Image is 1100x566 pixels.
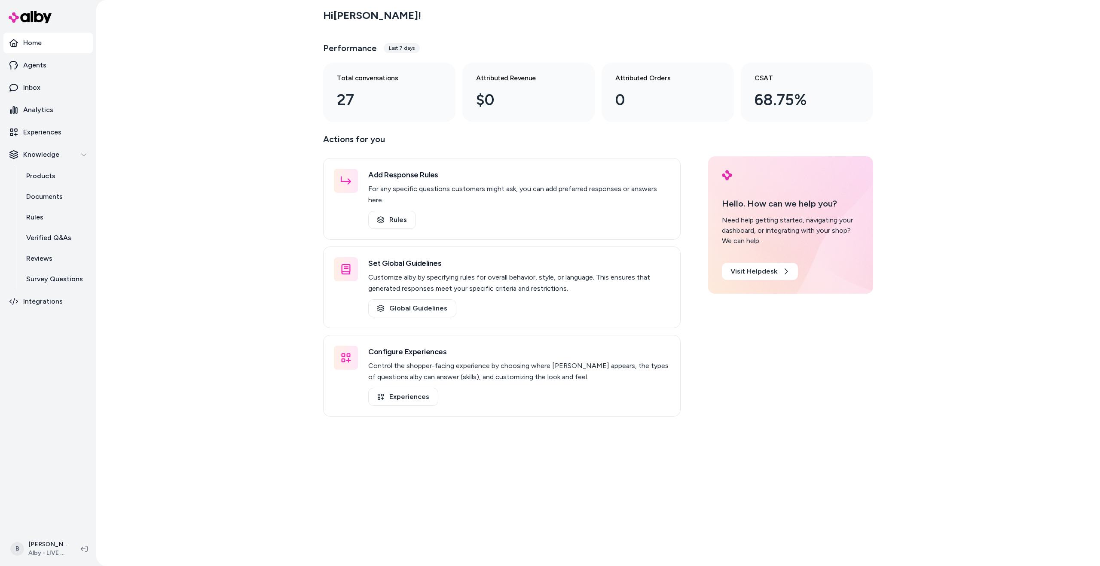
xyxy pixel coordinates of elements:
div: Need help getting started, navigating your dashboard, or integrating with your shop? We can help. [722,215,859,246]
a: Documents [18,186,93,207]
span: B [10,542,24,556]
p: Documents [26,192,63,202]
h3: Set Global Guidelines [368,257,670,269]
a: Global Guidelines [368,299,456,317]
h3: Attributed Orders [615,73,706,83]
a: Experiences [368,388,438,406]
a: Rules [368,211,416,229]
a: Attributed Revenue $0 [462,63,595,122]
img: alby Logo [722,170,732,180]
a: Integrations [3,291,93,312]
a: Total conversations 27 [323,63,455,122]
p: Experiences [23,127,61,137]
p: Integrations [23,296,63,307]
h3: Attributed Revenue [476,73,567,83]
p: Control the shopper-facing experience by choosing where [PERSON_NAME] appears, the types of quest... [368,360,670,383]
a: Rules [18,207,93,228]
div: 27 [337,88,428,112]
p: Home [23,38,42,48]
h3: CSAT [755,73,846,83]
a: Inbox [3,77,93,98]
p: Verified Q&As [26,233,71,243]
p: [PERSON_NAME] [28,540,67,549]
a: Visit Helpdesk [722,263,798,280]
a: Verified Q&As [18,228,93,248]
p: Knowledge [23,149,59,160]
p: Hello. How can we help you? [722,197,859,210]
h3: Performance [323,42,377,54]
div: 68.75% [755,88,846,112]
p: For any specific questions customers might ask, you can add preferred responses or answers here. [368,183,670,206]
span: Alby - LIVE on [DOMAIN_NAME] [28,549,67,557]
p: Products [26,171,55,181]
a: Analytics [3,100,93,120]
a: Products [18,166,93,186]
p: Reviews [26,253,52,264]
a: Attributed Orders 0 [602,63,734,122]
h2: Hi [PERSON_NAME] ! [323,9,421,22]
p: Analytics [23,105,53,115]
a: Survey Questions [18,269,93,289]
a: Reviews [18,248,93,269]
p: Customize alby by specifying rules for overall behavior, style, or language. This ensures that ge... [368,272,670,294]
h3: Total conversations [337,73,428,83]
a: Experiences [3,122,93,143]
p: Rules [26,212,43,222]
a: CSAT 68.75% [741,63,873,122]
img: alby Logo [9,11,52,23]
div: Last 7 days [384,43,420,53]
a: Home [3,33,93,53]
p: Actions for you [323,132,681,153]
p: Survey Questions [26,274,83,284]
button: B[PERSON_NAME]Alby - LIVE on [DOMAIN_NAME] [5,535,74,563]
div: $0 [476,88,567,112]
p: Inbox [23,82,40,93]
h3: Add Response Rules [368,169,670,181]
div: 0 [615,88,706,112]
p: Agents [23,60,46,70]
a: Agents [3,55,93,76]
button: Knowledge [3,144,93,165]
h3: Configure Experiences [368,346,670,358]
